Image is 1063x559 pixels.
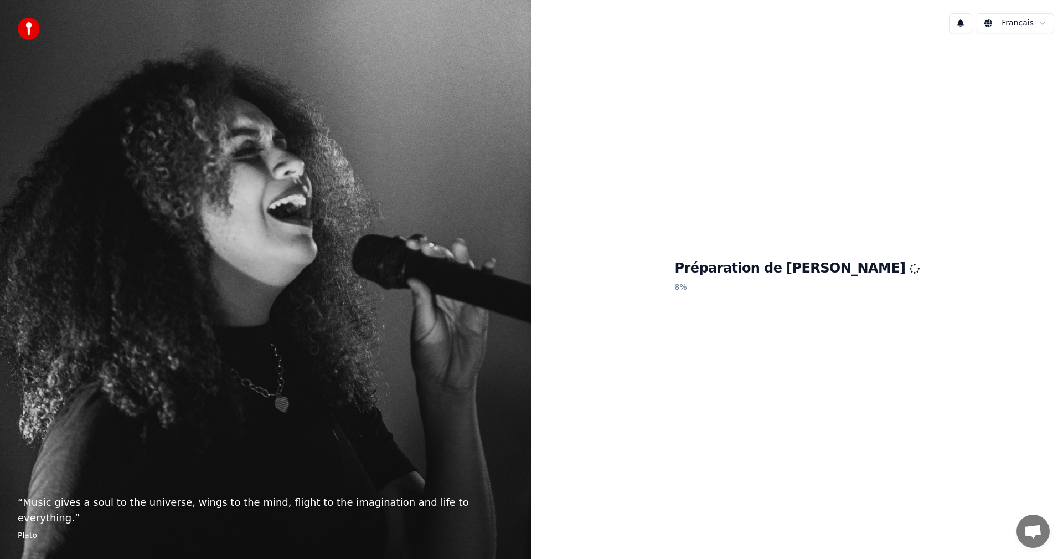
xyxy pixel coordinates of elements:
[675,278,920,298] p: 8 %
[18,495,514,526] p: “ Music gives a soul to the universe, wings to the mind, flight to the imagination and life to ev...
[1016,515,1050,548] div: Ouvrir le chat
[675,260,920,278] h1: Préparation de [PERSON_NAME]
[18,530,514,541] footer: Plato
[18,18,40,40] img: youka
